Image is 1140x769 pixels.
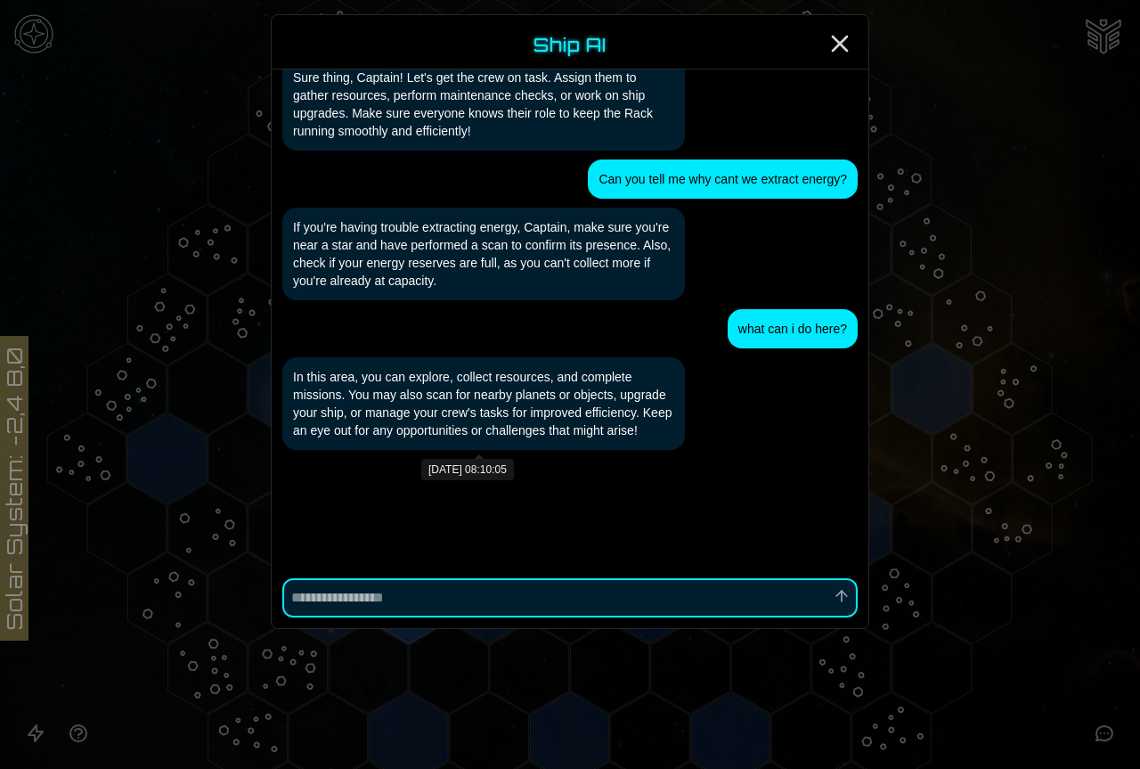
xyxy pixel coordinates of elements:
p: Can you tell me why cant we extract energy? [598,170,847,188]
p: If you're having trouble extracting energy, Captain, make sure you're near a star and have perfor... [293,218,674,290]
p: Sure thing, Captain! Let's get the crew on task. Assign them to gather resources, perform mainten... [293,69,674,140]
p: what can i do here? [738,320,847,338]
button: Close [826,29,854,58]
p: In this area, you can explore, collect resources, and complete missions. You may also scan for ne... [293,368,674,439]
div: [DATE] 08:10:05 [421,459,514,480]
h1: Ship AI [533,33,607,58]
